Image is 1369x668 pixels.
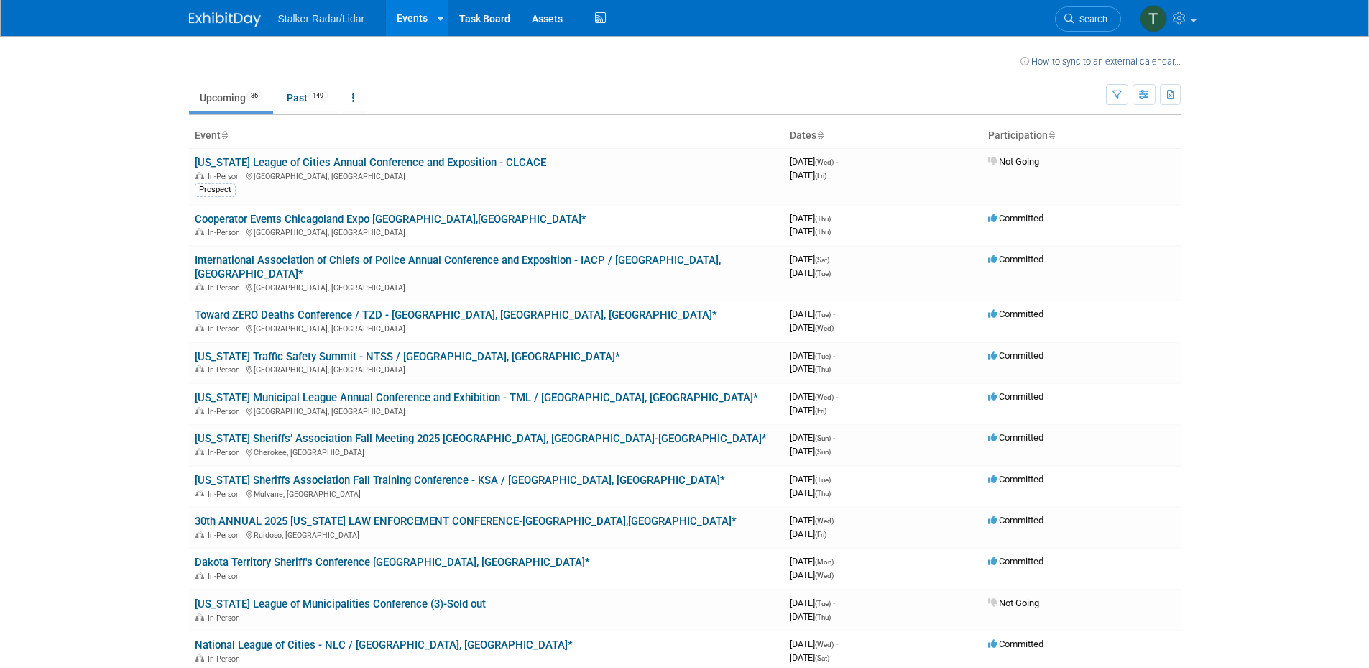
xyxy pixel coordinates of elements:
[815,393,834,401] span: (Wed)
[790,488,831,498] span: [DATE]
[790,598,835,608] span: [DATE]
[790,350,835,361] span: [DATE]
[195,308,717,321] a: Toward ZERO Deaths Conference / TZD - [GEOGRAPHIC_DATA], [GEOGRAPHIC_DATA], [GEOGRAPHIC_DATA]*
[833,308,835,319] span: -
[790,363,831,374] span: [DATE]
[815,531,826,539] span: (Fri)
[790,611,831,622] span: [DATE]
[790,156,838,167] span: [DATE]
[815,490,831,498] span: (Thu)
[790,226,831,237] span: [DATE]
[784,124,982,148] th: Dates
[988,350,1043,361] span: Committed
[836,391,838,402] span: -
[815,228,831,236] span: (Thu)
[815,215,831,223] span: (Thu)
[815,476,831,484] span: (Tue)
[195,213,586,226] a: Cooperator Events Chicagoland Expo [GEOGRAPHIC_DATA],[GEOGRAPHIC_DATA]*
[815,572,834,580] span: (Wed)
[1055,6,1121,32] a: Search
[208,448,244,457] span: In-Person
[195,474,725,487] a: [US_STATE] Sheriffs Association Fall Training Conference - KSA / [GEOGRAPHIC_DATA], [GEOGRAPHIC_D...
[195,531,204,538] img: In-Person Event
[988,156,1039,167] span: Not Going
[790,556,838,567] span: [DATE]
[815,352,831,360] span: (Tue)
[195,448,204,455] img: In-Person Event
[195,391,758,404] a: [US_STATE] Municipal League Annual Conference and Exhibition - TML / [GEOGRAPHIC_DATA], [GEOGRAPH...
[195,322,778,334] div: [GEOGRAPHIC_DATA], [GEOGRAPHIC_DATA]
[815,448,831,456] span: (Sun)
[1020,56,1181,67] a: How to sync to an external calendar...
[195,407,204,414] img: In-Person Event
[195,405,778,416] div: [GEOGRAPHIC_DATA], [GEOGRAPHIC_DATA]
[790,474,835,485] span: [DATE]
[833,598,835,608] span: -
[790,569,834,580] span: [DATE]
[988,432,1043,443] span: Committed
[195,363,778,375] div: [GEOGRAPHIC_DATA], [GEOGRAPHIC_DATA]
[836,156,838,167] span: -
[833,432,835,443] span: -
[195,446,778,457] div: Cherokee, [GEOGRAPHIC_DATA]
[815,558,834,566] span: (Mon)
[278,13,365,24] span: Stalker Radar/Lidar
[195,324,204,331] img: In-Person Event
[208,490,244,499] span: In-Person
[988,598,1039,608] span: Not Going
[815,158,834,166] span: (Wed)
[195,226,778,237] div: [GEOGRAPHIC_DATA], [GEOGRAPHIC_DATA]
[208,324,244,334] span: In-Person
[195,598,486,610] a: [US_STATE] League of Municipalities Conference (3)-Sold out
[1048,129,1055,141] a: Sort by Participation Type
[195,283,204,290] img: In-Person Event
[833,350,835,361] span: -
[208,228,244,237] span: In-Person
[195,529,778,540] div: Ruidoso, [GEOGRAPHIC_DATA]
[790,529,826,539] span: [DATE]
[815,407,826,415] span: (Fri)
[816,129,824,141] a: Sort by Start Date
[195,365,204,372] img: In-Person Event
[195,488,778,499] div: Mulvane, [GEOGRAPHIC_DATA]
[815,613,831,621] span: (Thu)
[982,124,1181,148] th: Participation
[836,515,838,526] span: -
[1140,5,1167,32] img: Thomas Kenia
[988,308,1043,319] span: Committed
[815,365,831,373] span: (Thu)
[815,270,831,278] span: (Tue)
[988,213,1043,224] span: Committed
[195,170,778,181] div: [GEOGRAPHIC_DATA], [GEOGRAPHIC_DATA]
[815,324,834,332] span: (Wed)
[790,322,834,333] span: [DATE]
[208,365,244,375] span: In-Person
[815,434,831,442] span: (Sun)
[815,654,829,662] span: (Sat)
[790,405,826,416] span: [DATE]
[208,613,244,623] span: In-Person
[189,84,273,111] a: Upcoming36
[988,391,1043,402] span: Committed
[836,639,838,649] span: -
[276,84,338,111] a: Past149
[195,432,767,445] a: [US_STATE] Sheriffs’ Association Fall Meeting 2025 [GEOGRAPHIC_DATA], [GEOGRAPHIC_DATA]-[GEOGRAPH...
[195,654,204,662] img: In-Person Event
[988,254,1043,265] span: Committed
[790,267,831,278] span: [DATE]
[815,641,834,649] span: (Wed)
[790,308,835,319] span: [DATE]
[790,391,838,402] span: [DATE]
[790,446,831,457] span: [DATE]
[195,183,236,196] div: Prospect
[195,490,204,497] img: In-Person Event
[195,156,546,169] a: [US_STATE] League of Cities Annual Conference and Exposition - CLCACE
[836,556,838,567] span: -
[815,600,831,608] span: (Tue)
[815,256,829,264] span: (Sat)
[195,281,778,293] div: [GEOGRAPHIC_DATA], [GEOGRAPHIC_DATA]
[988,556,1043,567] span: Committed
[195,572,204,579] img: In-Person Event
[208,654,244,664] span: In-Person
[195,254,721,280] a: International Association of Chiefs of Police Annual Conference and Exposition - IACP / [GEOGRAPH...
